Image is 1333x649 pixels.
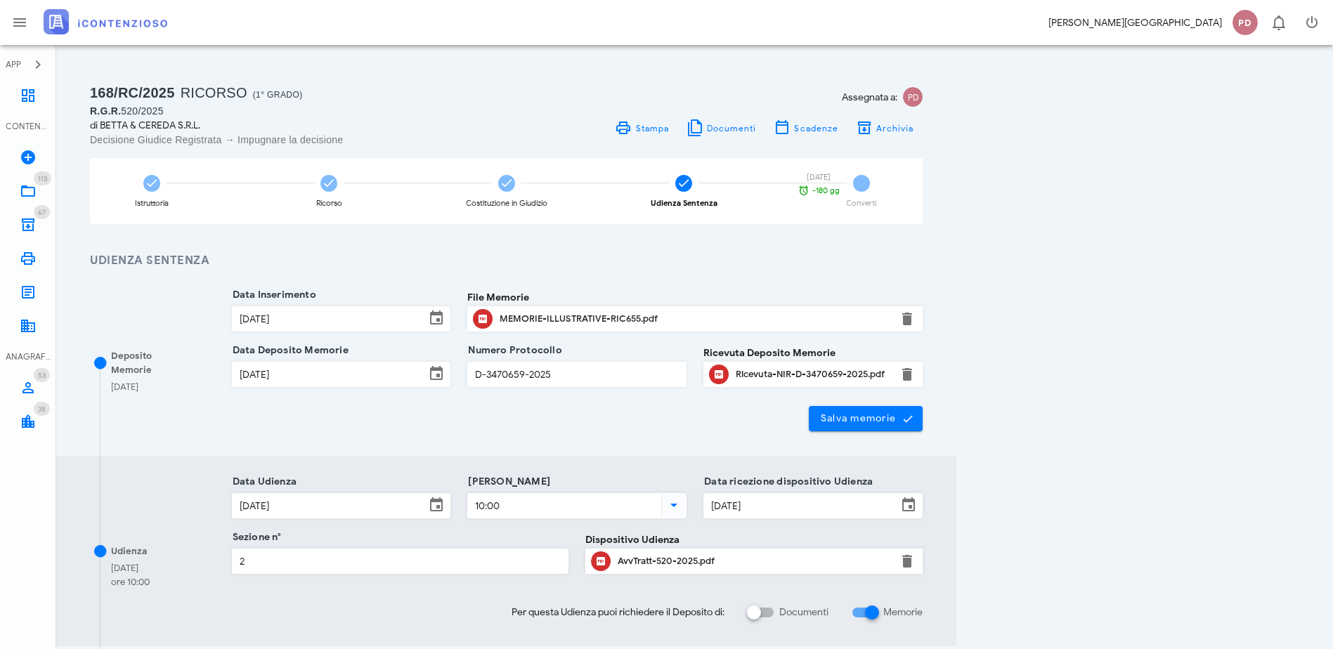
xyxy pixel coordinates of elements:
[736,369,890,380] div: Ricevuta-NIR-D-3470659-2025.pdf
[700,475,873,489] label: Data ricezione dispositivo Udienza
[90,133,498,147] div: Decisione Giudice Registrata → Impugnare la decisione
[512,605,724,619] span: Per questa Udienza puoi richiedere il Deposito di:
[111,544,147,558] div: Udienza
[111,561,150,575] div: [DATE]
[467,290,529,305] label: File Memorie
[709,365,729,384] button: Clicca per aprire un'anteprima del file o scaricarlo
[846,199,876,207] div: Converti
[468,494,658,518] input: Ora Udienza
[90,104,498,118] div: 520/2025
[883,605,923,619] label: Memorie
[468,362,686,386] input: Numero Protocollo
[466,199,547,207] div: Costituzione in Giudizio
[90,105,121,117] span: R.G.R.
[736,363,890,386] div: Clicca per aprire un'anteprima del file o scaricarlo
[500,308,890,330] div: Clicca per aprire un'anteprima del file o scaricarlo
[500,313,890,324] div: MEMORIE-ILLUSTRATIVE-RIC655.pdf
[38,174,47,183] span: 113
[253,90,303,100] span: (1° Grado)
[38,208,46,217] span: 67
[44,9,167,34] img: logo-text-2x.png
[842,90,897,105] span: Assegnata a:
[1233,10,1258,35] span: PD
[90,85,175,100] span: 168/RC/2025
[591,551,611,571] button: Clicca per aprire un'anteprima del file o scaricarlo
[706,123,757,133] span: Documenti
[853,175,870,192] span: 5
[847,118,923,138] button: Archivia
[90,252,923,270] h3: Udienza Sentenza
[228,288,316,302] label: Data Inserimento
[228,530,282,544] label: Sezione n°
[38,371,46,380] span: 53
[464,343,562,358] label: Numero Protocollo
[606,118,677,138] a: Stampa
[316,199,342,207] div: Ricorso
[899,310,916,327] button: Elimina
[464,475,550,489] label: [PERSON_NAME]
[473,309,493,329] button: Clicca per aprire un'anteprima del file o scaricarlo
[34,368,50,382] span: Distintivo
[618,550,890,572] div: Clicca per aprire un'anteprima del file o scaricarlo
[34,402,50,416] span: Distintivo
[181,85,247,100] span: Ricorso
[6,350,51,363] div: ANAGRAFICA
[135,199,169,207] div: Istruttoria
[779,605,828,619] label: Documenti
[38,405,46,414] span: 35
[899,366,916,383] button: Elimina
[677,118,765,138] button: Documenti
[228,475,297,489] label: Data Udienza
[765,118,847,138] button: Scadenze
[1048,15,1222,30] div: [PERSON_NAME][GEOGRAPHIC_DATA]
[820,412,912,425] span: Salva memorie
[111,349,194,376] div: Deposito Memorie
[6,120,51,133] div: CONTENZIOSO
[34,205,50,219] span: Distintivo
[585,532,679,547] label: Dispositivo Udienza
[635,123,669,133] span: Stampa
[1228,6,1261,39] button: PD
[111,575,150,589] div: ore 10:00
[899,553,916,570] button: Elimina
[233,549,568,573] input: Sezione n°
[876,123,914,133] span: Archivia
[793,123,838,133] span: Scadenze
[651,199,717,207] div: Udienza Sentenza
[703,346,835,360] label: Ricevuta Deposito Memorie
[228,343,349,358] label: Data Deposito Memorie
[1261,6,1295,39] button: Distintivo
[809,406,923,431] button: Salva memorie
[90,118,498,133] div: di BETTA & CEREDA S.R.L.
[903,87,923,107] span: PD
[34,171,51,185] span: Distintivo
[794,173,843,181] div: [DATE]
[111,380,138,394] div: [DATE]
[618,556,890,567] div: AvvTratt-520-2025.pdf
